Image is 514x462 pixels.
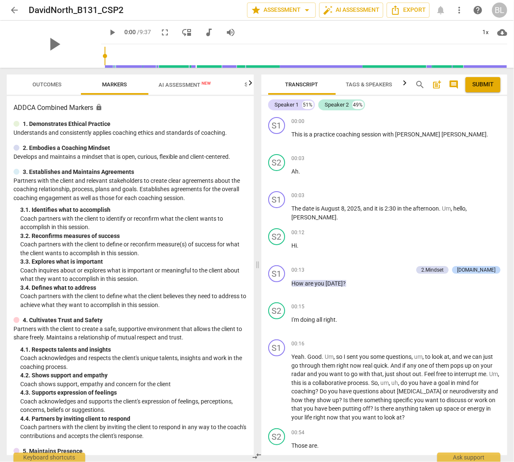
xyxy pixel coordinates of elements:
span: , [466,205,467,212]
span: Yeah [292,353,305,360]
span: ? [371,405,375,412]
span: . [487,131,489,138]
span: sent [347,353,360,360]
span: do [401,379,409,386]
span: now [327,414,340,421]
div: Change speaker [268,302,285,319]
span: This [292,131,304,138]
button: View player as separate pane [179,25,194,40]
span: session [362,131,383,138]
span: of [429,362,436,369]
span: for [471,379,479,386]
p: Coach partners with the client to identify or reconfirm what the client wants to accomplish in th... [20,214,247,232]
span: afternoon [413,205,439,212]
span: you [409,379,420,386]
span: 00:00 [292,118,305,125]
span: , [383,371,385,377]
span: , [423,353,425,360]
div: 49% [353,101,364,109]
div: 3. 2. Reconfirms measures of success [20,232,247,240]
span: How [292,280,305,287]
span: ? [316,388,320,395]
span: interrupt [455,371,479,377]
span: The [292,205,303,212]
span: Assessment [251,5,312,15]
span: up [436,405,444,412]
span: they [304,397,317,403]
span: Filler word [490,371,498,377]
span: taken [420,405,436,412]
span: play_arrow [43,33,65,55]
span: Do [320,388,328,395]
span: 00:03 [292,192,305,199]
span: August [321,205,342,212]
span: you [319,371,330,377]
span: Outcomes [33,81,62,88]
p: Coach partners with the client to define or reconfirm measure(s) of success for what the client w... [20,240,247,257]
span: any [407,362,418,369]
div: Keyboard shortcuts [13,453,85,462]
span: search [415,80,425,90]
span: AI Assessment [159,82,211,88]
span: . [369,379,371,386]
button: Switch to audio player [201,25,216,40]
span: this [292,379,303,386]
span: / 9:37 [137,29,151,35]
div: 3. 3. Explores what is important [20,257,247,266]
span: is [316,205,321,212]
span: want [425,397,440,403]
span: at [444,353,450,360]
div: Change speaker [268,228,285,245]
span: right [337,362,350,369]
span: , [389,379,392,386]
span: you [414,397,425,403]
button: BL [492,3,507,18]
span: you [328,388,339,395]
div: 4. 3. Supports expression of feelings [20,388,247,397]
span: look [385,414,397,421]
span: you [360,353,371,360]
span: we [464,353,473,360]
span: , [361,205,363,212]
span: them [322,362,337,369]
span: and [363,205,375,212]
span: Filler word [381,379,389,386]
span: Tags & Speakers [346,81,393,88]
h3: ADDCA Combined Markers [13,103,247,113]
span: Markers [102,81,127,88]
span: one [418,362,429,369]
span: all [317,316,324,323]
div: Speaker 1 [275,101,299,109]
span: up [333,397,339,403]
span: there [350,397,364,403]
span: discuss [447,397,468,403]
span: energy [468,405,487,412]
span: ? [343,280,346,287]
span: or [468,397,475,403]
span: with [383,131,396,138]
span: the [404,205,413,212]
span: so [336,353,344,360]
span: audiotrack [204,27,214,37]
span: play_arrow [107,27,117,37]
span: , [450,353,452,360]
span: is [379,205,385,212]
span: free [436,371,448,377]
span: a [309,131,314,138]
span: 2025 [347,205,361,212]
span: Assessment is enabled for this document. The competency model is locked and follows the assessmen... [95,104,102,111]
span: , [398,379,401,386]
span: hello [454,205,466,212]
p: Coach acknowledges and respects the client's unique talents, insights and work in the coaching pr... [20,354,247,371]
span: process [348,379,369,386]
span: Feel [425,371,436,377]
span: 0:00 [124,29,136,35]
span: and [452,353,464,360]
span: . [305,353,308,360]
span: fullscreen [160,27,170,37]
span: Ah [292,168,299,175]
span: real [363,362,374,369]
span: mind [457,379,471,386]
span: . [337,214,339,221]
span: , [345,205,347,212]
